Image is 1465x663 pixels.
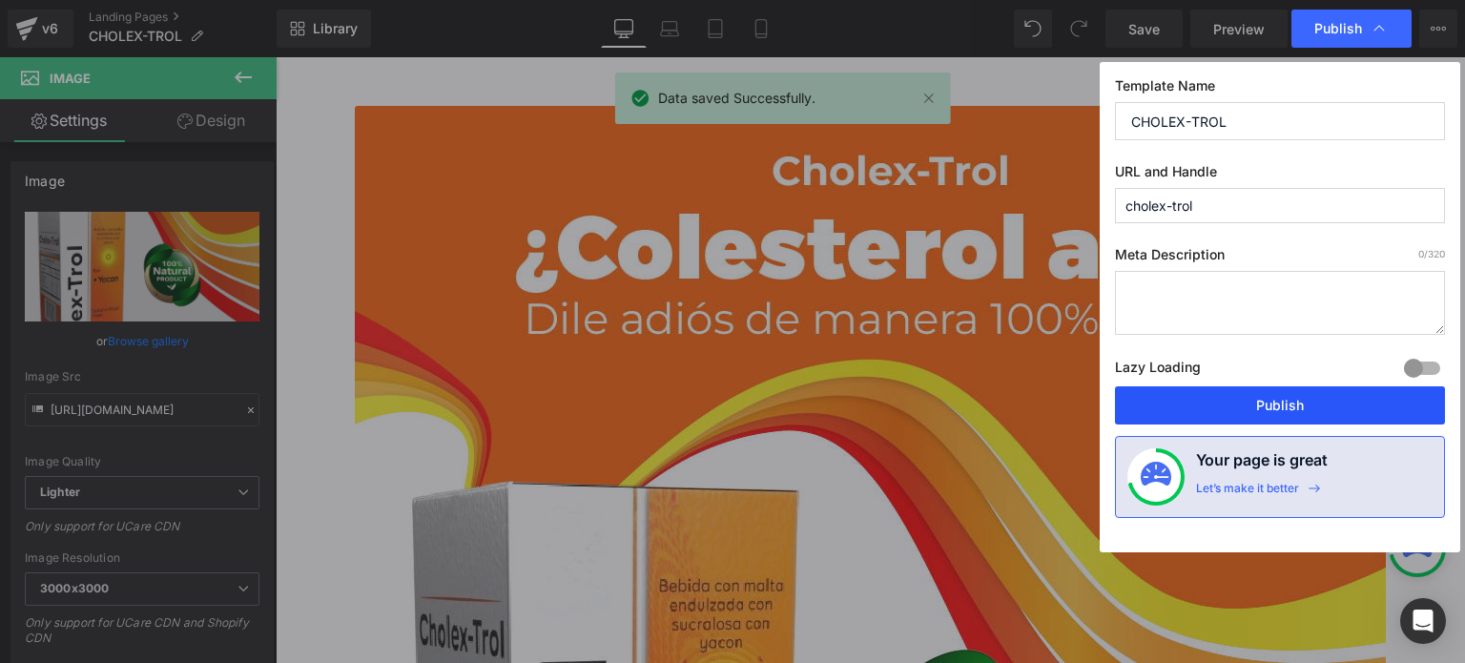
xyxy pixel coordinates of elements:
div: Open Intercom Messenger [1400,598,1446,644]
div: Let’s make it better [1196,481,1299,506]
span: 0 [1418,248,1424,259]
button: Publish [1115,386,1445,425]
label: Meta Description [1115,246,1445,271]
span: Publish [1314,20,1362,37]
label: Lazy Loading [1115,355,1201,386]
span: /320 [1418,248,1445,259]
h4: Your page is great [1196,448,1328,481]
label: Template Name [1115,77,1445,102]
label: URL and Handle [1115,163,1445,188]
img: onboarding-status.svg [1141,462,1171,492]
